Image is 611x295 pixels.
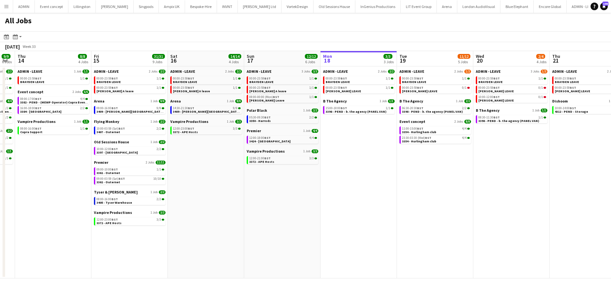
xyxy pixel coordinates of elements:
button: London AudioVisual [457,0,500,13]
div: [DATE] [5,43,20,50]
button: LIT Event Group [401,0,437,13]
button: Arena [437,0,457,13]
button: [PERSON_NAME] [96,0,134,13]
button: Ampix UK [159,0,185,13]
button: Encore Global [534,0,567,13]
button: ADMIN - LEAVE [567,0,601,13]
button: Lillingston [68,0,96,13]
span: Week 33 [21,44,37,49]
button: VortekDesign [282,0,313,13]
button: Old Sessions House [313,0,355,13]
a: 108 [600,3,608,10]
button: Blue Elephant [500,0,534,13]
button: [PERSON_NAME] Ltd [238,0,282,13]
button: Singpods [134,0,159,13]
button: InGenius Productions [355,0,401,13]
span: 108 [602,2,608,6]
button: ADMIN [13,0,35,13]
button: Event concept [35,0,68,13]
button: INVNT [217,0,238,13]
button: Bespoke-Hire [185,0,217,13]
